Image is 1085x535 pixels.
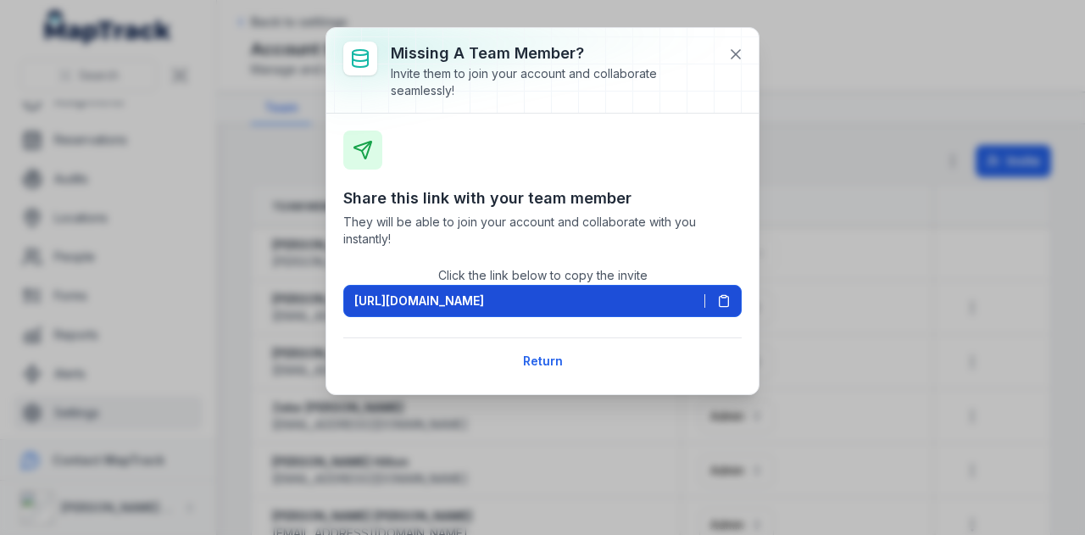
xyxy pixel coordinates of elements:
div: Invite them to join your account and collaborate seamlessly! [391,65,715,99]
button: [URL][DOMAIN_NAME] [343,285,742,317]
span: Click the link below to copy the invite [438,268,648,282]
h3: Missing a team member? [391,42,715,65]
h3: Share this link with your team member [343,187,742,210]
span: [URL][DOMAIN_NAME] [354,293,484,309]
span: They will be able to join your account and collaborate with you instantly! [343,214,742,248]
button: Return [512,345,574,377]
